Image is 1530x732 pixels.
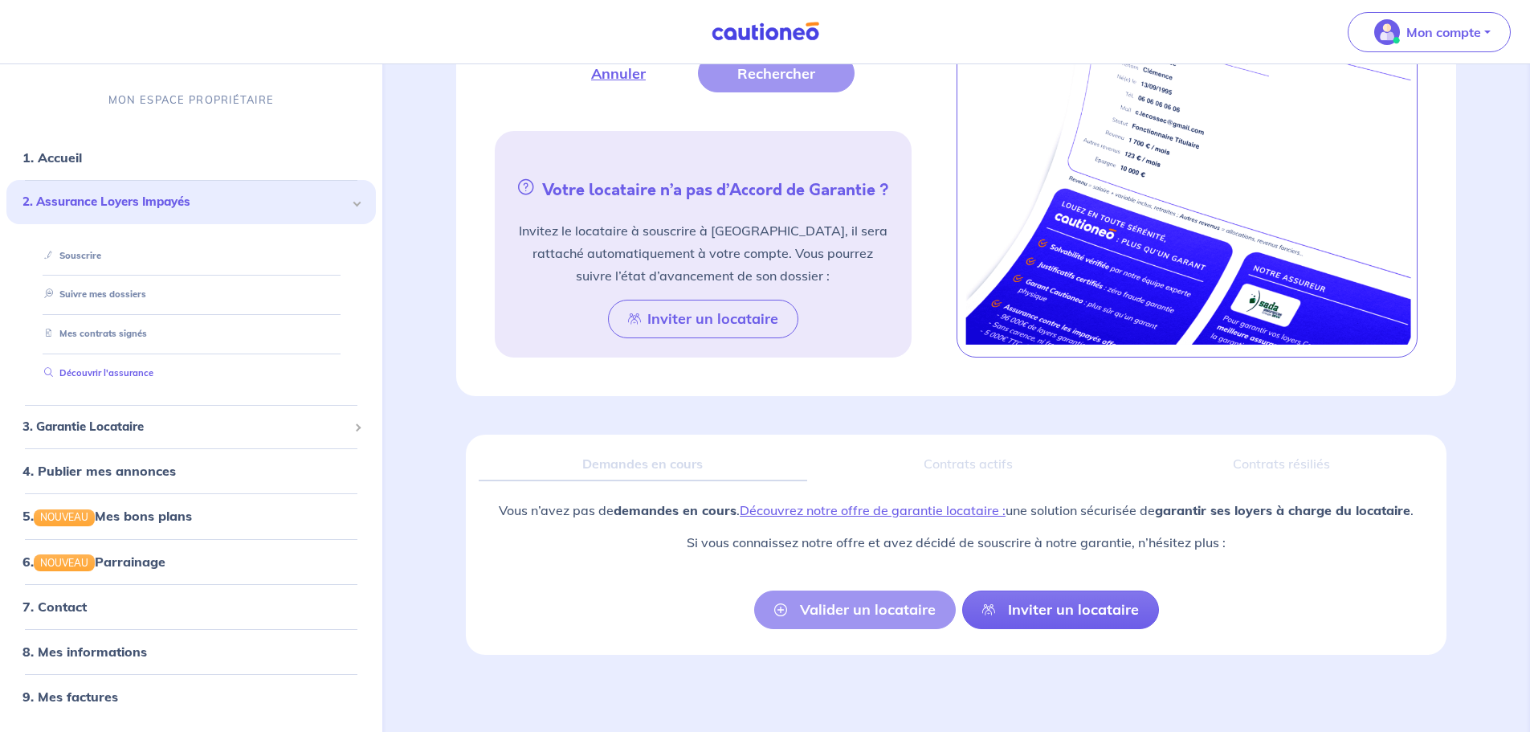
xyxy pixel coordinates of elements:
[614,502,736,518] strong: demandes en cours
[38,288,146,300] a: Suivre mes dossiers
[38,328,147,339] a: Mes contrats signés
[22,149,82,166] a: 1. Accueil
[6,636,376,668] div: 8. Mes informations
[26,360,357,386] div: Découvrir l'assurance
[514,219,891,287] p: Invitez le locataire à souscrire à [GEOGRAPHIC_DATA], il sera rattaché automatiquement à votre co...
[608,300,798,338] button: Inviter un locataire
[1155,502,1410,518] strong: garantir ses loyers à charge du locataire
[22,508,192,524] a: 5.NOUVEAUMes bons plans
[552,54,685,92] button: Annuler
[38,250,101,261] a: Souscrire
[6,591,376,623] div: 7. Contact
[22,553,165,569] a: 6.NOUVEAUParrainage
[705,22,826,42] img: Cautioneo
[26,321,357,347] div: Mes contrats signés
[6,180,376,224] div: 2. Assurance Loyers Impayés
[22,463,176,479] a: 4. Publier mes annonces
[22,418,348,436] span: 3. Garantie Locataire
[501,176,904,200] h5: Votre locataire n’a pas d’Accord de Garantie ?
[962,591,1159,629] a: Inviter un locataire
[6,141,376,174] div: 1. Accueil
[1348,12,1511,52] button: illu_account_valid_menu.svgMon compte
[38,367,153,378] a: Découvrir l'assurance
[22,689,118,705] a: 9. Mes factures
[499,501,1414,520] p: Vous n’avez pas de . une solution sécurisée de .
[22,644,147,660] a: 8. Mes informations
[108,92,274,108] p: MON ESPACE PROPRIÉTAIRE
[22,599,87,615] a: 7. Contact
[499,533,1414,552] p: Si vous connaissez notre offre et avez décidé de souscrire à notre garantie, n’hésitez plus :
[1406,22,1481,42] p: Mon compte
[1374,19,1400,45] img: illu_account_valid_menu.svg
[6,411,376,443] div: 3. Garantie Locataire
[26,243,357,269] div: Souscrire
[6,545,376,577] div: 6.NOUVEAUParrainage
[6,681,376,713] div: 9. Mes factures
[6,455,376,487] div: 4. Publier mes annonces
[740,502,1006,518] a: Découvrez notre offre de garantie locataire :
[6,500,376,532] div: 5.NOUVEAUMes bons plans
[22,193,348,211] span: 2. Assurance Loyers Impayés
[26,281,357,308] div: Suivre mes dossiers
